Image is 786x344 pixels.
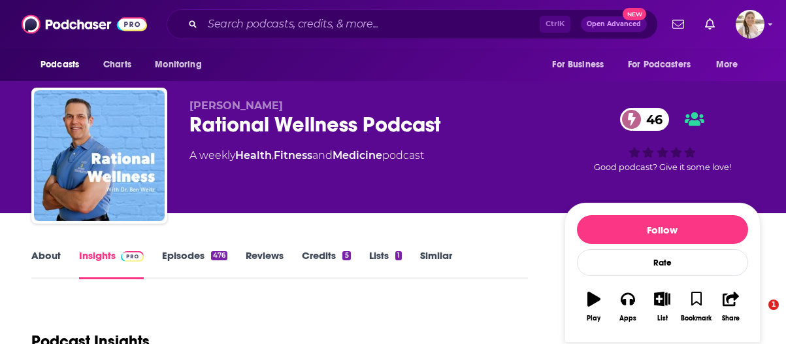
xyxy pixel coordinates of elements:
a: Lists1 [369,249,402,279]
a: Health [235,149,272,162]
span: Podcasts [41,56,79,74]
a: Episodes476 [162,249,227,279]
div: Search podcasts, credits, & more... [167,9,658,39]
button: Bookmark [680,283,713,330]
span: Open Advanced [587,21,641,27]
span: Ctrl K [540,16,570,33]
button: open menu [146,52,218,77]
span: Monitoring [155,56,201,74]
div: Bookmark [681,315,712,322]
img: Podchaser - Follow, Share and Rate Podcasts [22,12,147,37]
span: Logged in as acquavie [736,10,764,39]
div: 46Good podcast? Give it some love! [565,99,761,181]
img: Rational Wellness Podcast [34,90,165,221]
a: Credits5 [302,249,350,279]
span: For Business [552,56,604,74]
input: Search podcasts, credits, & more... [203,14,540,35]
button: Open AdvancedNew [581,16,647,32]
div: Share [722,315,740,322]
div: A weekly podcast [189,148,424,163]
a: Reviews [246,249,284,279]
button: Apps [611,283,645,330]
button: Follow [577,215,748,244]
span: More [716,56,738,74]
div: 476 [211,251,227,260]
button: open menu [31,52,96,77]
span: 46 [633,108,669,131]
a: Show notifications dropdown [700,13,720,35]
button: Play [577,283,611,330]
span: 1 [768,300,779,310]
iframe: Intercom live chat [742,300,773,331]
div: 1 [395,251,402,260]
a: InsightsPodchaser Pro [79,249,144,279]
div: 5 [342,251,350,260]
div: Rate [577,249,748,276]
span: and [312,149,333,162]
a: About [31,249,61,279]
span: Good podcast? Give it some love! [594,162,731,172]
button: open menu [619,52,710,77]
span: Charts [103,56,131,74]
span: , [272,149,274,162]
button: open menu [707,52,755,77]
a: 46 [620,108,669,131]
div: List [657,315,668,322]
button: Share [713,283,747,330]
button: Show profile menu [736,10,764,39]
img: Podchaser Pro [121,251,144,262]
a: Show notifications dropdown [667,13,689,35]
span: New [623,8,646,20]
a: Medicine [333,149,382,162]
div: Play [587,315,600,322]
a: Fitness [274,149,312,162]
div: Apps [619,315,636,322]
img: User Profile [736,10,764,39]
a: Charts [95,52,139,77]
button: List [645,283,679,330]
button: open menu [543,52,620,77]
span: For Podcasters [628,56,691,74]
a: Similar [420,249,452,279]
span: [PERSON_NAME] [189,99,283,112]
